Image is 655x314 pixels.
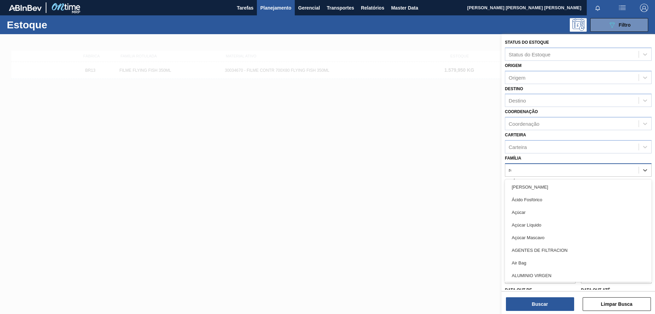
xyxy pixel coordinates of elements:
label: Coordenação [505,109,538,114]
label: Origem [505,63,522,68]
span: Gerencial [298,4,320,12]
label: Data out até [581,288,610,292]
label: Data out de [505,288,532,292]
button: Notificações [587,3,609,13]
div: AGENTES DE FILTRACION [505,244,652,257]
div: Pogramando: nenhum usuário selecionado [570,18,587,32]
button: Filtro [590,18,648,32]
h1: Estoque [7,21,109,29]
label: Destino [505,86,523,91]
img: Logout [640,4,648,12]
div: Air Bag [505,257,652,269]
label: Família [505,156,521,161]
label: Status do Estoque [505,40,549,45]
div: Açúcar [505,206,652,219]
div: Carteira [509,144,527,150]
label: Carteira [505,133,526,137]
span: Planejamento [260,4,291,12]
span: Filtro [619,22,631,28]
span: Transportes [327,4,354,12]
img: userActions [618,4,626,12]
label: Família Rotulada [505,179,545,184]
div: ALUMINIO VIRGEN [505,269,652,282]
div: Origem [509,74,525,80]
span: Tarefas [237,4,253,12]
span: Relatórios [361,4,384,12]
div: Açúcar Mascavo [505,231,652,244]
div: Destino [509,98,526,104]
div: Coordenação [509,121,539,127]
div: Status do Estoque [509,51,551,57]
div: Açúcar Líquido [505,219,652,231]
img: TNhmsLtSVTkK8tSr43FrP2fwEKptu5GPRR3wAAAABJRU5ErkJggg== [9,5,42,11]
div: Ácido Fosfórico [505,193,652,206]
span: Master Data [391,4,418,12]
div: [PERSON_NAME] [505,181,652,193]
